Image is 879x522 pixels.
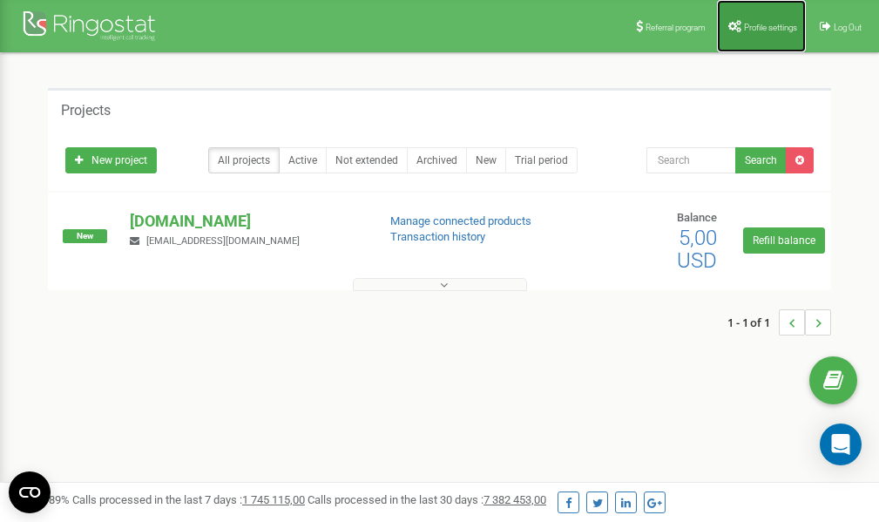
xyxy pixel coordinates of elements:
[326,147,408,173] a: Not extended
[505,147,578,173] a: Trial period
[646,23,706,32] span: Referral program
[834,23,862,32] span: Log Out
[279,147,327,173] a: Active
[483,493,546,506] u: 7 382 453,00
[9,471,51,513] button: Open CMP widget
[466,147,506,173] a: New
[646,147,736,173] input: Search
[146,235,300,247] span: [EMAIL_ADDRESS][DOMAIN_NAME]
[208,147,280,173] a: All projects
[242,493,305,506] u: 1 745 115,00
[677,226,717,273] span: 5,00 USD
[735,147,787,173] button: Search
[390,230,485,243] a: Transaction history
[743,227,825,254] a: Refill balance
[61,103,111,119] h5: Projects
[308,493,546,506] span: Calls processed in the last 30 days :
[744,23,797,32] span: Profile settings
[390,214,531,227] a: Manage connected products
[63,229,107,243] span: New
[727,292,831,353] nav: ...
[65,147,157,173] a: New project
[130,210,362,233] p: [DOMAIN_NAME]
[72,493,305,506] span: Calls processed in the last 7 days :
[407,147,467,173] a: Archived
[677,211,717,224] span: Balance
[820,424,862,465] div: Open Intercom Messenger
[727,309,779,336] span: 1 - 1 of 1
